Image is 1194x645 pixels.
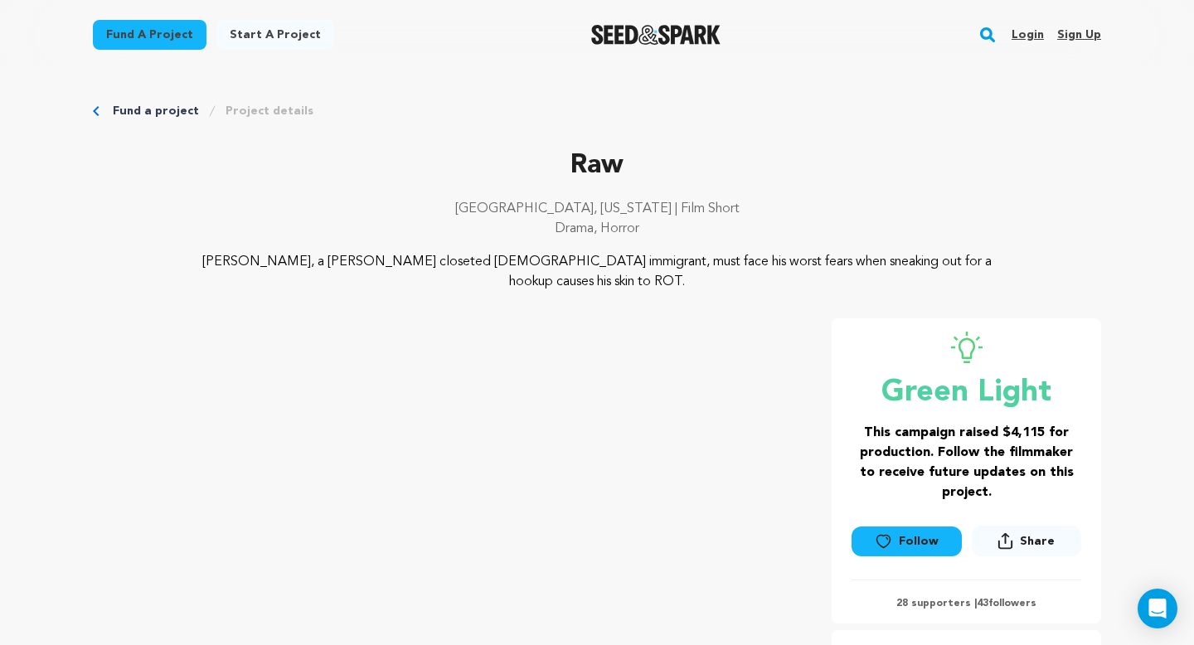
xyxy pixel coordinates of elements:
span: Share [1020,533,1055,550]
a: Login [1012,22,1044,48]
a: Fund a project [113,103,199,119]
p: Drama, Horror [93,219,1101,239]
button: Share [972,526,1081,556]
p: Green Light [852,376,1081,410]
p: [GEOGRAPHIC_DATA], [US_STATE] | Film Short [93,199,1101,219]
a: Seed&Spark Homepage [591,25,721,45]
div: Breadcrumb [93,103,1101,119]
h3: This campaign raised $4,115 for production. Follow the filmmaker to receive future updates on thi... [852,423,1081,502]
p: 28 supporters | followers [852,597,1081,610]
p: [PERSON_NAME], a [PERSON_NAME] closeted [DEMOGRAPHIC_DATA] immigrant, must face his worst fears w... [194,252,1001,292]
a: Sign up [1057,22,1101,48]
a: Fund a project [93,20,206,50]
p: Raw [93,146,1101,186]
span: 43 [977,599,988,609]
a: Start a project [216,20,334,50]
img: Seed&Spark Logo Dark Mode [591,25,721,45]
span: Share [972,526,1081,563]
a: Follow [852,526,961,556]
div: Open Intercom Messenger [1138,589,1177,628]
a: Project details [226,103,313,119]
